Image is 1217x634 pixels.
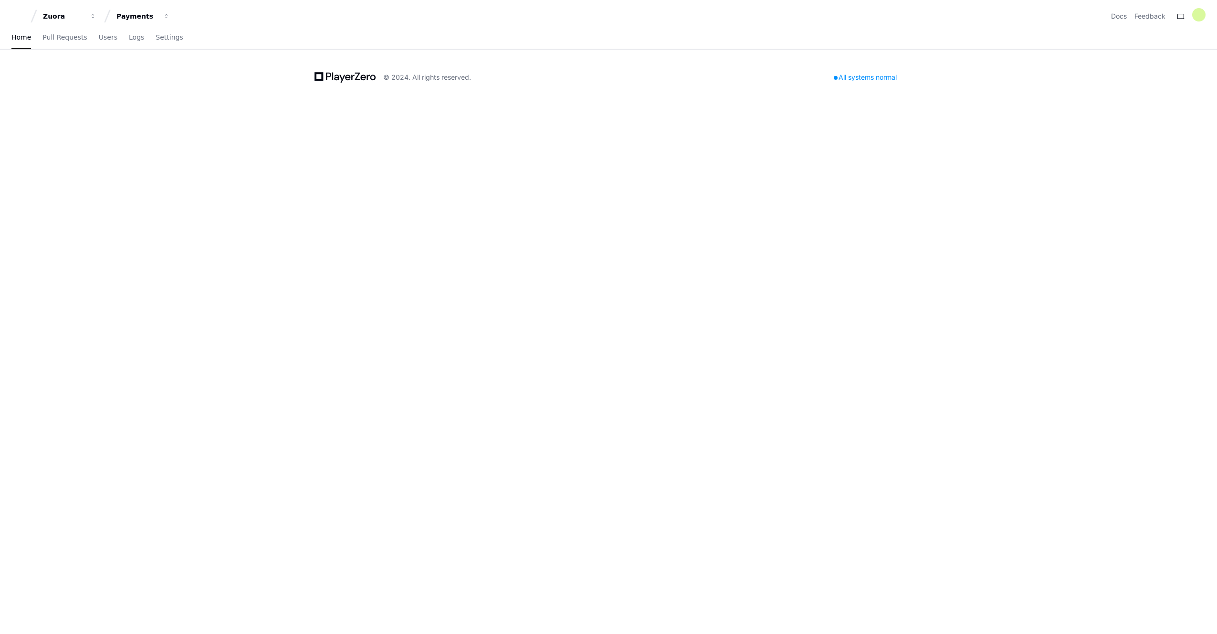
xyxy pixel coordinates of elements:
button: Feedback [1134,11,1165,21]
button: Zuora [39,8,100,25]
span: Home [11,34,31,40]
div: All systems normal [828,71,902,84]
a: Pull Requests [42,27,87,49]
a: Docs [1111,11,1127,21]
div: © 2024. All rights reserved. [383,73,471,82]
a: Users [99,27,117,49]
a: Settings [156,27,183,49]
button: Payments [113,8,174,25]
a: Home [11,27,31,49]
div: Payments [116,11,157,21]
a: Logs [129,27,144,49]
span: Settings [156,34,183,40]
span: Users [99,34,117,40]
div: Zuora [43,11,84,21]
span: Pull Requests [42,34,87,40]
span: Logs [129,34,144,40]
